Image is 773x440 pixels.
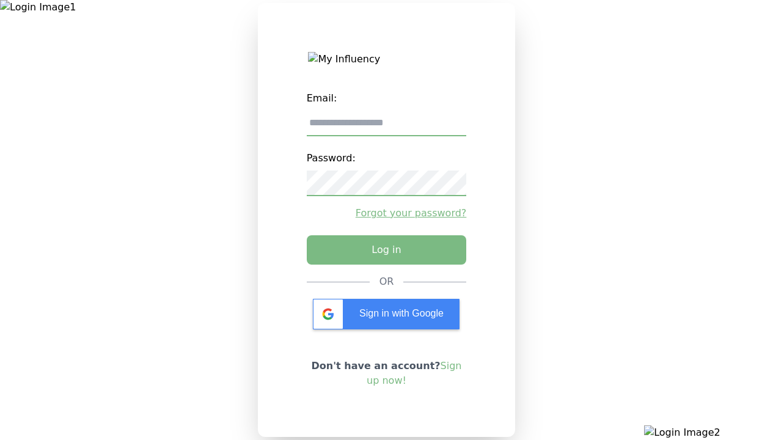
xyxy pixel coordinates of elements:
[307,359,467,388] p: Don't have an account?
[359,308,444,318] span: Sign in with Google
[313,299,460,329] div: Sign in with Google
[307,206,467,221] a: Forgot your password?
[307,146,467,170] label: Password:
[307,235,467,265] button: Log in
[379,274,394,289] div: OR
[307,86,467,111] label: Email:
[644,425,773,440] img: Login Image2
[308,52,464,67] img: My Influency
